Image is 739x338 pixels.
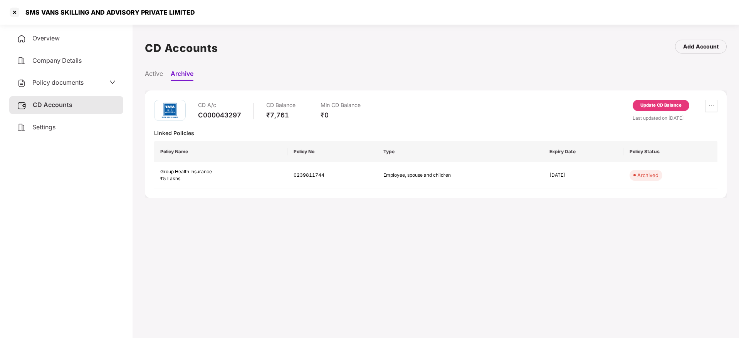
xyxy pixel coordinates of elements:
[705,103,717,109] span: ellipsis
[543,141,623,162] th: Expiry Date
[383,172,468,179] div: Employee, spouse and children
[637,171,658,179] div: Archived
[633,114,717,122] div: Last updated on [DATE]
[32,123,55,131] span: Settings
[17,123,26,132] img: svg+xml;base64,PHN2ZyB4bWxucz0iaHR0cDovL3d3dy53My5vcmcvMjAwMC9zdmciIHdpZHRoPSIyNCIgaGVpZ2h0PSIyNC...
[640,102,682,109] div: Update CD Balance
[17,34,26,44] img: svg+xml;base64,PHN2ZyB4bWxucz0iaHR0cDovL3d3dy53My5vcmcvMjAwMC9zdmciIHdpZHRoPSIyNCIgaGVpZ2h0PSIyNC...
[17,101,27,110] img: svg+xml;base64,PHN2ZyB3aWR0aD0iMjUiIGhlaWdodD0iMjQiIHZpZXdCb3g9IjAgMCAyNSAyNCIgZmlsbD0ibm9uZSIgeG...
[705,100,717,112] button: ellipsis
[683,42,719,51] div: Add Account
[287,141,377,162] th: Policy No
[154,129,717,137] div: Linked Policies
[198,100,241,111] div: CD A/c
[543,162,623,189] td: [DATE]
[32,79,84,86] span: Policy documents
[32,57,82,64] span: Company Details
[32,34,60,42] span: Overview
[21,8,195,16] div: SMS VANS SKILLING AND ADVISORY PRIVATE LIMITED
[377,141,543,162] th: Type
[154,141,287,162] th: Policy Name
[321,111,361,119] div: ₹0
[623,141,717,162] th: Policy Status
[198,111,241,119] div: C000043297
[171,70,193,81] li: Archive
[160,168,281,176] div: Group Health Insurance
[33,101,72,109] span: CD Accounts
[145,40,218,57] h1: CD Accounts
[17,79,26,88] img: svg+xml;base64,PHN2ZyB4bWxucz0iaHR0cDovL3d3dy53My5vcmcvMjAwMC9zdmciIHdpZHRoPSIyNCIgaGVpZ2h0PSIyNC...
[17,56,26,65] img: svg+xml;base64,PHN2ZyB4bWxucz0iaHR0cDovL3d3dy53My5vcmcvMjAwMC9zdmciIHdpZHRoPSIyNCIgaGVpZ2h0PSIyNC...
[109,79,116,85] span: down
[266,100,296,111] div: CD Balance
[266,111,296,119] div: ₹7,761
[321,100,361,111] div: Min CD Balance
[145,70,163,81] li: Active
[158,99,181,122] img: tatag.png
[287,162,377,189] td: 0239811744
[160,176,180,181] span: ₹5 Lakhs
